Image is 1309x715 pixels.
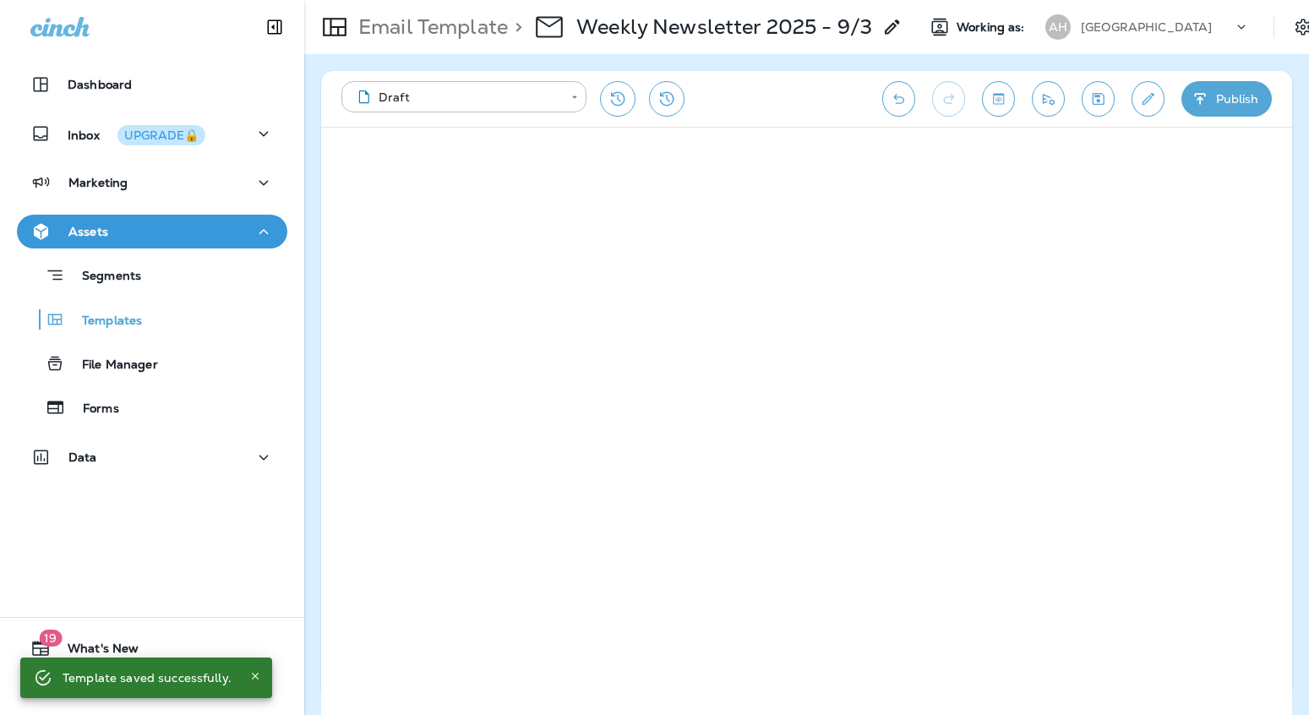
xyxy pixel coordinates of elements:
[68,125,205,143] p: Inbox
[1181,81,1272,117] button: Publish
[17,631,287,665] button: 19What's New
[1082,81,1115,117] button: Save
[51,641,139,662] span: What's New
[982,81,1015,117] button: Toggle preview
[17,257,287,293] button: Segments
[68,176,128,189] p: Marketing
[68,78,132,91] p: Dashboard
[17,68,287,101] button: Dashboard
[251,10,298,44] button: Collapse Sidebar
[17,672,287,706] button: Support
[508,14,522,40] p: >
[39,630,62,647] span: 19
[353,89,559,106] div: Draft
[882,81,915,117] button: Undo
[68,225,108,238] p: Assets
[124,129,199,141] div: UPGRADE🔒
[17,215,287,248] button: Assets
[649,81,684,117] button: View Changelog
[600,81,635,117] button: Restore from previous version
[17,390,287,425] button: Forms
[245,666,265,686] button: Close
[17,440,287,474] button: Data
[1045,14,1071,40] div: AH
[957,20,1028,35] span: Working as:
[65,357,158,374] p: File Manager
[65,269,141,286] p: Segments
[1081,20,1212,34] p: [GEOGRAPHIC_DATA]
[17,117,287,150] button: InboxUPGRADE🔒
[117,125,205,145] button: UPGRADE🔒
[65,314,142,330] p: Templates
[17,166,287,199] button: Marketing
[17,302,287,337] button: Templates
[17,346,287,381] button: File Manager
[576,14,872,40] p: Weekly Newsletter 2025 - 9/3
[352,14,508,40] p: Email Template
[1032,81,1065,117] button: Send test email
[66,401,119,418] p: Forms
[63,663,232,693] div: Template saved successfully.
[68,450,97,464] p: Data
[1132,81,1164,117] button: Edit details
